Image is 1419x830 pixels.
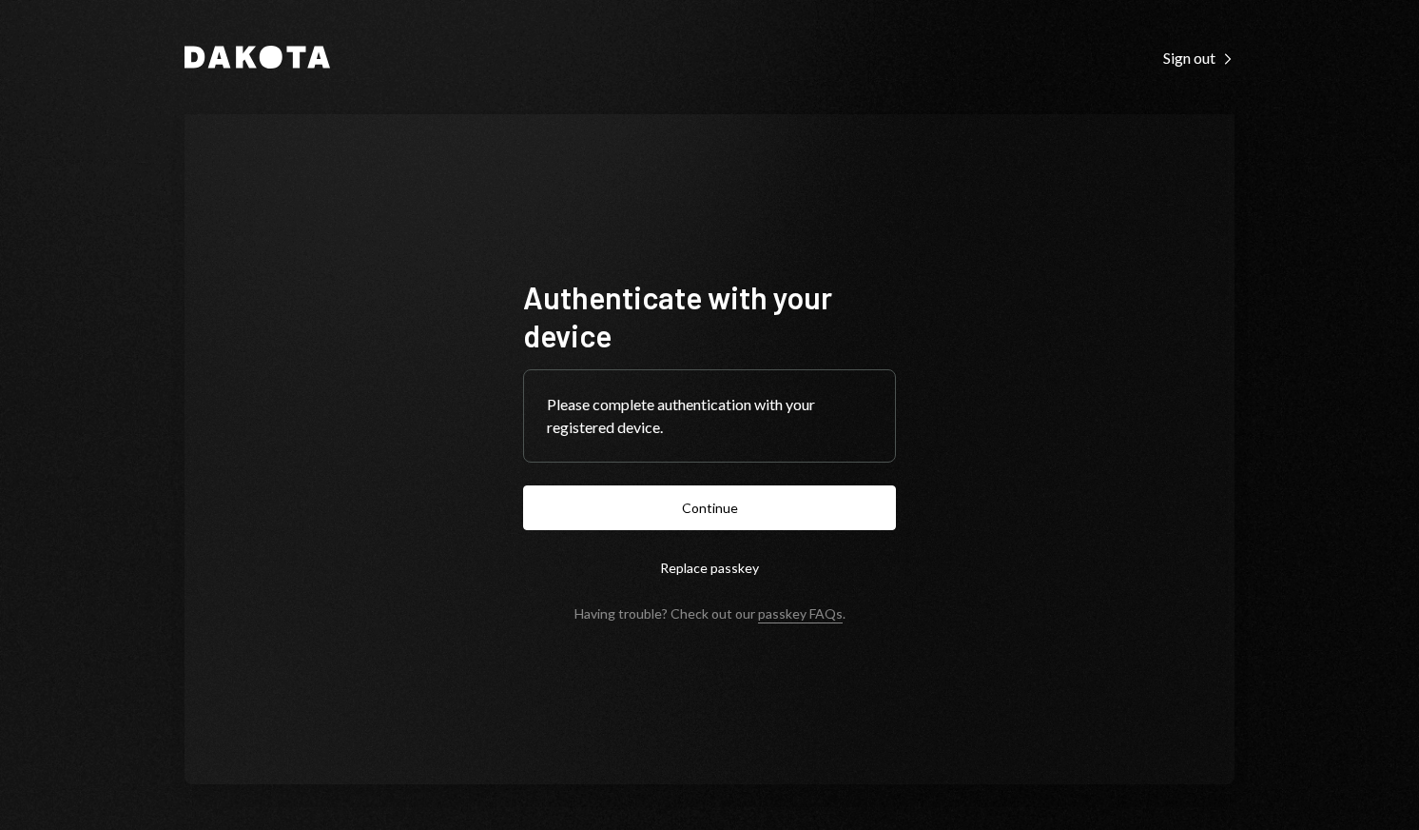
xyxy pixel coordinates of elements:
[1163,47,1234,68] a: Sign out
[547,393,872,439] div: Please complete authentication with your registered device.
[523,278,896,354] h1: Authenticate with your device
[574,605,846,622] div: Having trouble? Check out our .
[758,605,843,623] a: passkey FAQs
[1163,49,1234,68] div: Sign out
[523,485,896,530] button: Continue
[523,545,896,590] button: Replace passkey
